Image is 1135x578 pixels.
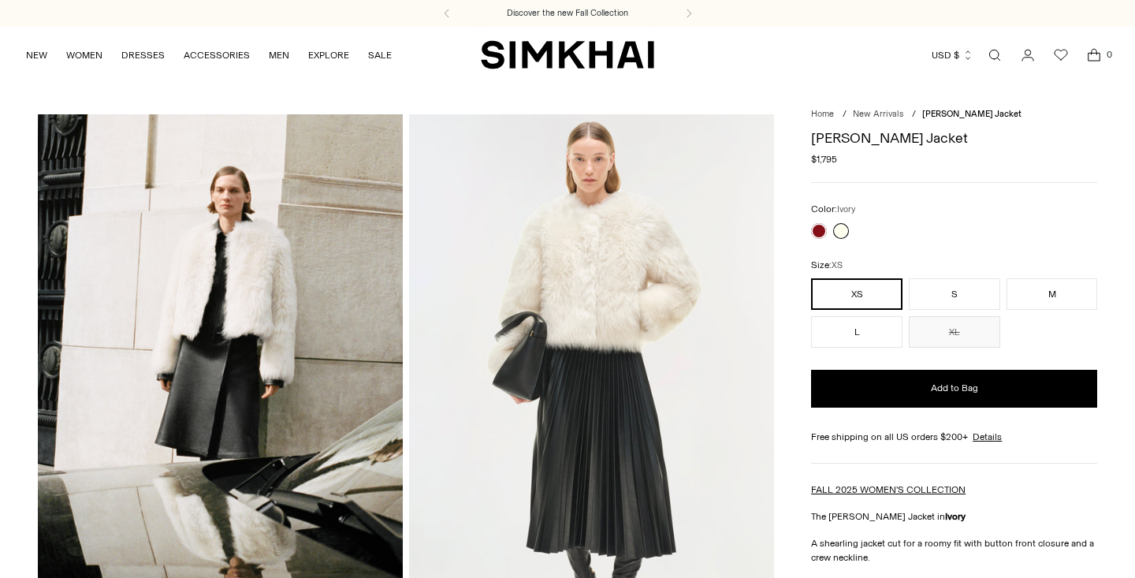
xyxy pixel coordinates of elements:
[811,370,1097,408] button: Add to Bag
[66,38,102,73] a: WOMEN
[184,38,250,73] a: ACCESSORIES
[1007,278,1098,310] button: M
[843,108,847,121] div: /
[811,430,1097,444] div: Free shipping on all US orders $200+
[1012,39,1044,71] a: Go to the account page
[26,38,47,73] a: NEW
[973,430,1002,444] a: Details
[1045,39,1077,71] a: Wishlist
[922,109,1021,119] span: [PERSON_NAME] Jacket
[811,484,966,495] a: FALL 2025 WOMEN'S COLLECTION
[507,7,628,20] a: Discover the new Fall Collection
[269,38,289,73] a: MEN
[811,536,1097,565] p: A shearling jacket cut for a roomy fit with button front closure and a crew neckline.
[932,38,973,73] button: USD $
[853,109,903,119] a: New Arrivals
[1102,47,1116,62] span: 0
[945,511,966,522] strong: Ivory
[811,509,1097,524] p: The [PERSON_NAME] Jacket in
[481,39,654,70] a: SIMKHAI
[811,202,855,217] label: Color:
[909,278,1000,310] button: S
[1078,39,1110,71] a: Open cart modal
[811,109,834,119] a: Home
[912,108,916,121] div: /
[308,38,349,73] a: EXPLORE
[811,108,1097,121] nav: breadcrumbs
[931,382,978,395] span: Add to Bag
[121,38,165,73] a: DRESSES
[368,38,392,73] a: SALE
[811,152,837,166] span: $1,795
[909,316,1000,348] button: XL
[811,316,902,348] button: L
[832,260,843,270] span: XS
[837,204,855,214] span: Ivory
[811,278,902,310] button: XS
[811,258,843,273] label: Size:
[979,39,1010,71] a: Open search modal
[811,131,1097,145] h1: [PERSON_NAME] Jacket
